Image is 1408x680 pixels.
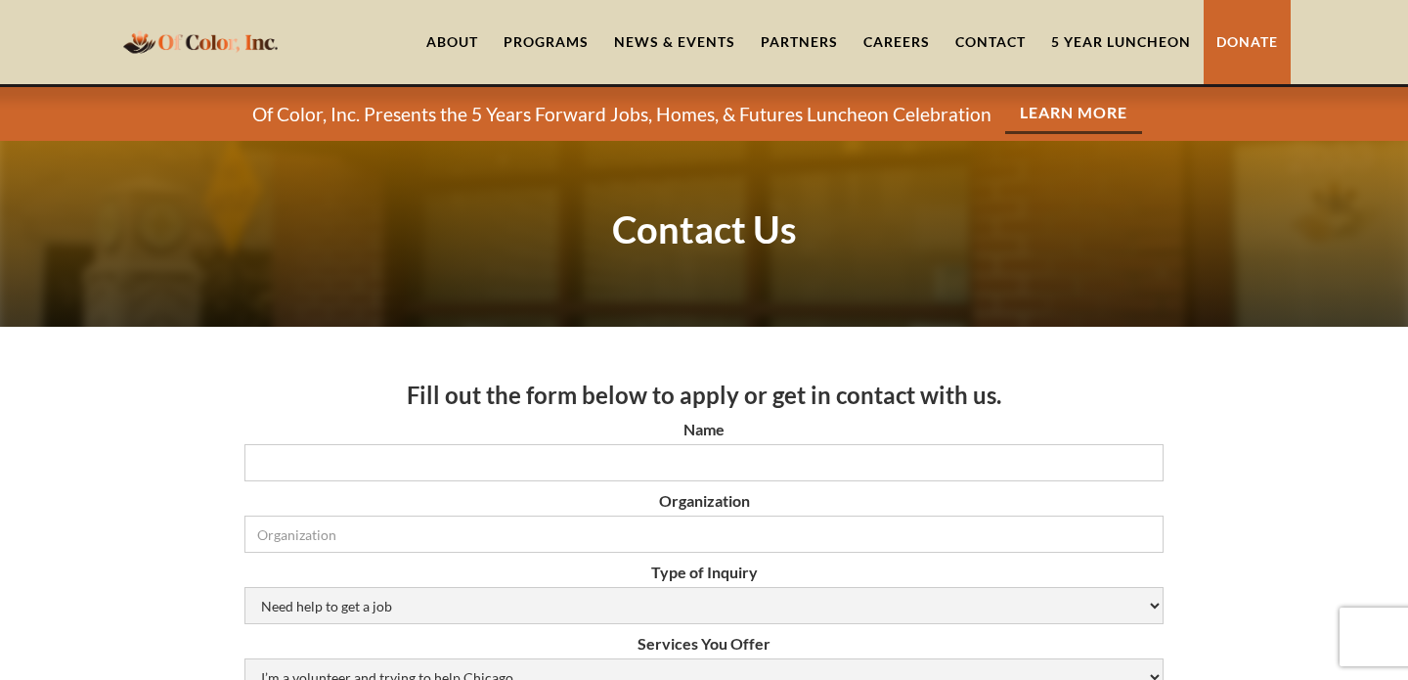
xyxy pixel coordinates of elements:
[244,634,1164,654] label: Services You Offer
[504,32,589,52] div: Programs
[117,19,284,65] a: home
[244,516,1164,553] input: Organization
[244,420,1164,439] label: Name
[244,491,1164,511] label: Organization
[1005,94,1142,134] a: Learn More
[244,381,1164,410] h3: Fill out the form below to apply or get in contact with us.
[612,206,797,251] strong: Contact Us
[244,563,1164,582] label: Type of Inquiry
[252,103,991,126] p: Of Color, Inc. Presents the 5 Years Forward Jobs, Homes, & Futures Luncheon Celebration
